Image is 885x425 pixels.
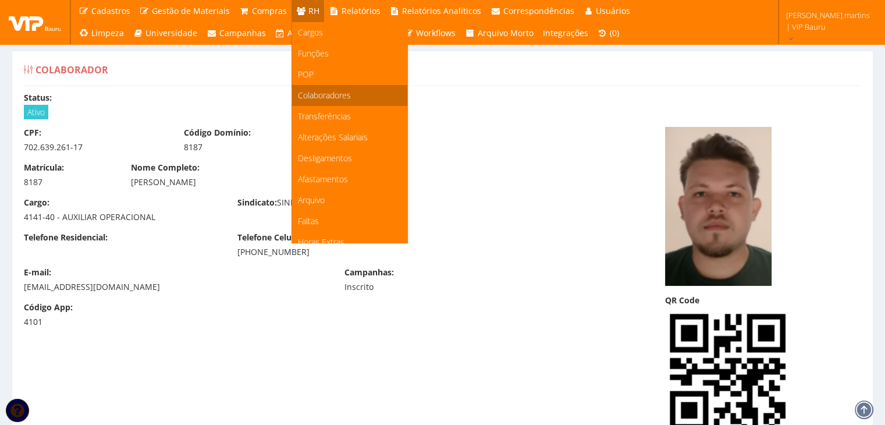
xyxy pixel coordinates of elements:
a: Workflows [399,22,461,44]
a: POP [292,64,407,85]
img: captura-de-tela-2025-09-16-095048-175802731668c95e349a677.png [665,127,772,286]
div: 8187 [184,141,326,153]
span: Campanhas [219,27,266,38]
span: Arquivo [298,194,325,206]
span: Arquivo Morto [478,27,534,38]
label: Campanhas: [344,267,394,278]
div: [PERSON_NAME] [131,176,541,188]
label: Cargo: [24,197,49,208]
label: Status: [24,92,52,104]
div: SIND ASSEIO UBERLAND; [229,197,442,211]
a: Cargos [292,22,407,43]
span: Cargos [298,27,323,38]
label: E-mail: [24,267,51,278]
span: Alterações Salariais [298,132,368,143]
label: QR Code [665,295,699,306]
img: logo [9,13,61,31]
label: Código App: [24,302,73,313]
a: Afastamentos [292,169,407,190]
span: Funções [298,48,329,59]
span: Desligamentos [298,153,352,164]
span: Universidade [145,27,197,38]
div: Inscrito [344,281,487,293]
span: POP [298,69,314,80]
a: Arquivo [292,190,407,211]
span: Gestão de Materiais [152,5,230,16]
span: Compras [252,5,287,16]
span: Faltas [298,215,319,226]
a: Assistência Técnica [271,22,368,44]
a: Horas Extras [292,232,407,253]
div: 8187 [24,176,113,188]
div: [EMAIL_ADDRESS][DOMAIN_NAME] [24,281,327,293]
a: Arquivo Morto [460,22,538,44]
span: Limpeza [91,27,124,38]
a: (0) [593,22,624,44]
label: Código Domínio: [184,127,251,139]
span: Colaboradores [298,90,351,101]
label: Matrícula: [24,162,64,173]
a: Campanhas [202,22,271,44]
span: Horas Extras [298,236,344,247]
a: Universidade [129,22,202,44]
div: 4141-40 - AUXILIAR OPERACIONAL [24,211,220,223]
a: Integrações [538,22,593,44]
a: Alterações Salariais [292,127,407,148]
span: Relatórios [342,5,381,16]
span: Ativo [24,105,48,119]
span: Colaborador [35,63,108,76]
label: Nome Completo: [131,162,200,173]
a: Funções [292,43,407,64]
label: CPF: [24,127,41,139]
span: Afastamentos [298,173,348,185]
span: Cadastros [91,5,130,16]
span: Workflows [416,27,456,38]
span: (0) [610,27,619,38]
label: Sindicato: [237,197,277,208]
span: Usuários [596,5,630,16]
a: Desligamentos [292,148,407,169]
div: 4101 [24,316,113,328]
a: Colaboradores [292,85,407,106]
a: Transferências [292,106,407,127]
a: Limpeza [74,22,129,44]
span: Assistência Técnica [287,27,363,38]
span: Integrações [543,27,588,38]
div: [PHONE_NUMBER] [237,246,433,258]
span: Relatórios Analíticos [402,5,481,16]
label: Telefone Residencial: [24,232,108,243]
div: 702.639.261-17 [24,141,166,153]
span: Transferências [298,111,351,122]
a: Faltas [292,211,407,232]
span: Correspondências [503,5,574,16]
label: Telefone Celular: [237,232,304,243]
span: RH [308,5,319,16]
span: [PERSON_NAME].martins | VIP Bauru [786,9,870,33]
